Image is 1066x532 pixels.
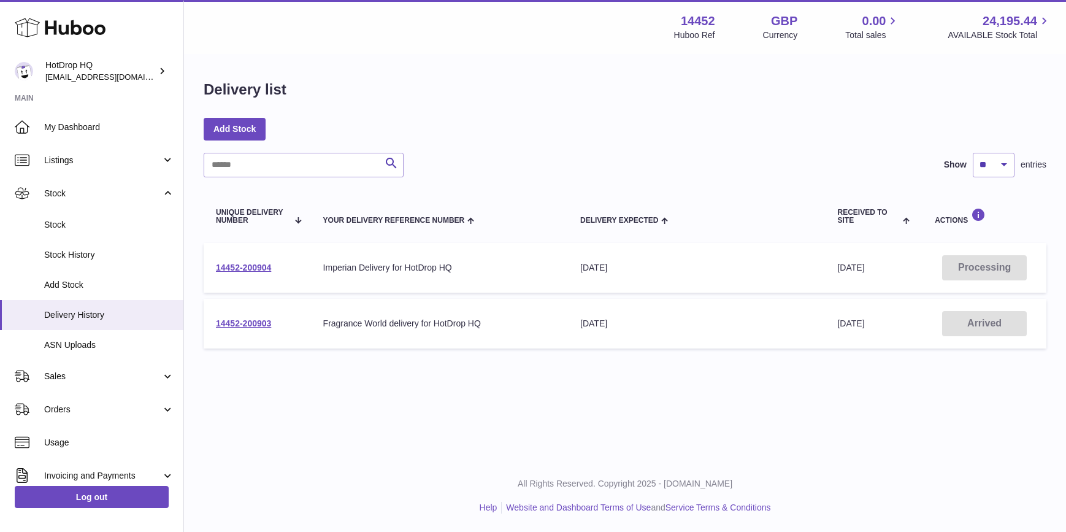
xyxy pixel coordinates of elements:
[15,486,169,508] a: Log out
[480,503,497,512] a: Help
[323,318,556,330] div: Fragrance World delivery for HotDrop HQ
[837,209,899,225] span: Received to Site
[580,262,813,274] div: [DATE]
[44,219,174,231] span: Stock
[763,29,798,41] div: Currency
[204,118,266,140] a: Add Stock
[216,209,288,225] span: Unique Delivery Number
[204,80,286,99] h1: Delivery list
[948,13,1051,41] a: 24,195.44 AVAILABLE Stock Total
[935,208,1034,225] div: Actions
[44,404,161,415] span: Orders
[944,159,967,171] label: Show
[502,502,770,514] li: and
[44,339,174,351] span: ASN Uploads
[44,437,174,449] span: Usage
[44,188,161,199] span: Stock
[323,217,465,225] span: Your Delivery Reference Number
[44,470,161,482] span: Invoicing and Payments
[771,13,797,29] strong: GBP
[948,29,1051,41] span: AVAILABLE Stock Total
[674,29,715,41] div: Huboo Ref
[845,29,900,41] span: Total sales
[216,318,271,328] a: 14452-200903
[1021,159,1046,171] span: entries
[15,62,33,80] img: internalAdmin-14452@internal.huboo.com
[44,371,161,382] span: Sales
[845,13,900,41] a: 0.00 Total sales
[45,60,156,83] div: HotDrop HQ
[44,155,161,166] span: Listings
[580,217,658,225] span: Delivery Expected
[837,263,864,272] span: [DATE]
[44,309,174,321] span: Delivery History
[837,318,864,328] span: [DATE]
[665,503,771,512] a: Service Terms & Conditions
[44,121,174,133] span: My Dashboard
[45,72,180,82] span: [EMAIL_ADDRESS][DOMAIN_NAME]
[323,262,556,274] div: Imperian Delivery for HotDrop HQ
[194,478,1056,490] p: All Rights Reserved. Copyright 2025 - [DOMAIN_NAME]
[506,503,651,512] a: Website and Dashboard Terms of Use
[44,279,174,291] span: Add Stock
[983,13,1037,29] span: 24,195.44
[862,13,886,29] span: 0.00
[681,13,715,29] strong: 14452
[580,318,813,330] div: [DATE]
[216,263,271,272] a: 14452-200904
[44,249,174,261] span: Stock History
